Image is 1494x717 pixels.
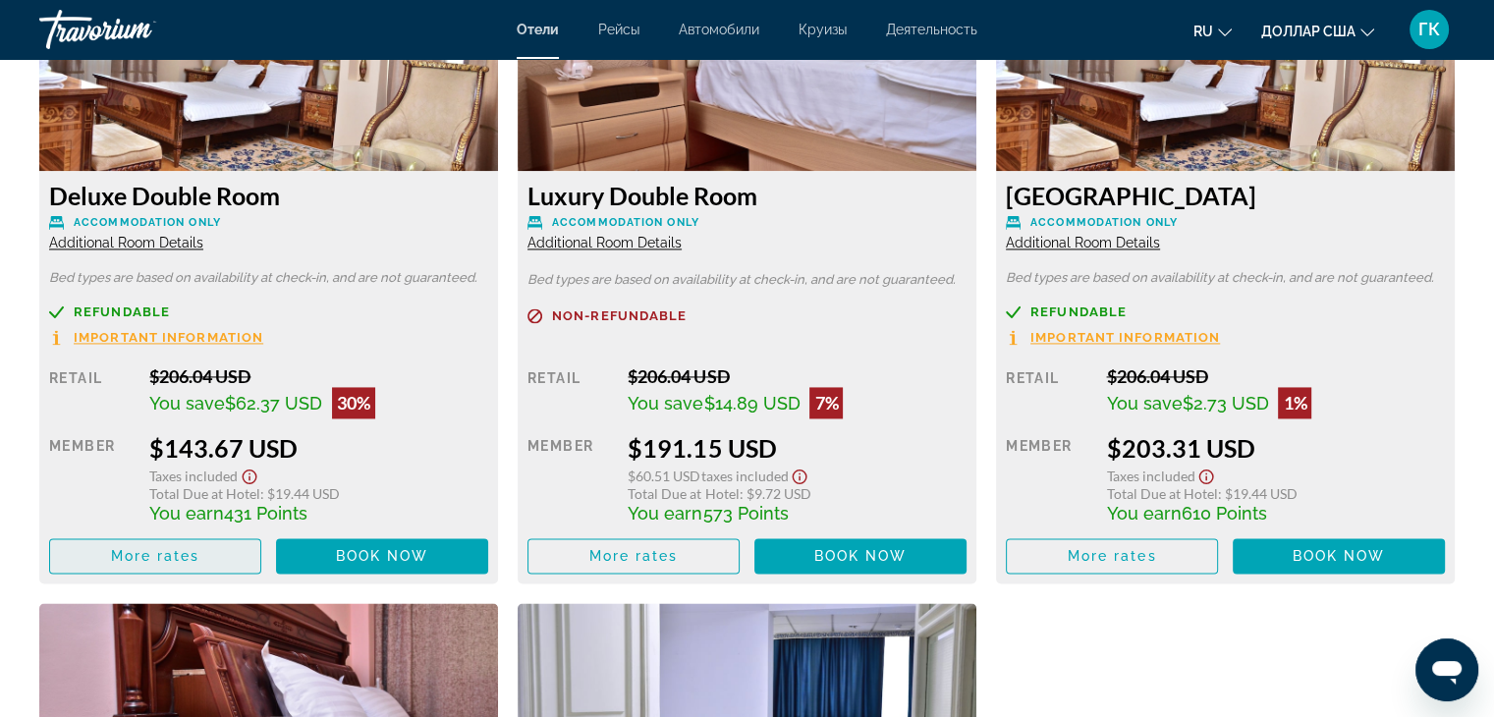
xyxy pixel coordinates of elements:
span: Accommodation Only [1030,216,1178,229]
span: Total Due at Hotel [1106,485,1217,502]
span: Refundable [1030,305,1127,318]
font: ГК [1418,19,1440,39]
div: Retail [1006,365,1091,418]
span: Additional Room Details [49,235,203,250]
div: : $19.44 USD [1106,485,1445,502]
div: : $19.44 USD [149,485,488,502]
span: Accommodation Only [74,216,221,229]
a: Рейсы [598,22,639,37]
div: $191.15 USD [628,433,967,463]
button: Show Taxes and Fees disclaimer [788,463,811,485]
button: Изменить язык [1193,17,1232,45]
span: More rates [589,548,679,564]
span: You save [628,393,703,414]
span: $62.37 USD [225,393,322,414]
div: $143.67 USD [149,433,488,463]
span: You earn [1106,503,1181,524]
div: 30% [332,387,375,418]
span: Accommodation Only [552,216,699,229]
button: Book now [1233,538,1445,574]
span: Important Information [74,331,263,344]
span: Taxes included [1106,468,1194,484]
h3: Deluxe Double Room [49,181,488,210]
button: Меню пользователя [1404,9,1455,50]
p: Bed types are based on availability at check-in, and are not guaranteed. [1006,271,1445,285]
div: Retail [527,365,613,418]
span: 573 Points [702,503,788,524]
span: 610 Points [1181,503,1266,524]
button: More rates [1006,538,1218,574]
span: More rates [111,548,200,564]
div: Member [527,433,613,524]
span: Taxes included [149,468,238,484]
span: Taxes included [700,468,788,484]
div: Member [1006,433,1091,524]
button: More rates [527,538,740,574]
button: More rates [49,538,261,574]
h3: Luxury Double Room [527,181,967,210]
div: Retail [49,365,135,418]
div: 7% [809,387,843,418]
div: : $9.72 USD [628,485,967,502]
a: Отели [517,22,559,37]
span: You earn [149,503,224,524]
button: Book now [276,538,488,574]
div: $206.04 USD [149,365,488,387]
span: You save [1106,393,1182,414]
div: 1% [1278,387,1311,418]
a: Деятельность [886,22,977,37]
h3: [GEOGRAPHIC_DATA] [1006,181,1445,210]
a: Refundable [1006,304,1445,319]
div: $206.04 USD [628,365,967,387]
span: Book now [336,548,429,564]
span: Book now [814,548,908,564]
p: Bed types are based on availability at check-in, and are not guaranteed. [527,273,967,287]
span: Total Due at Hotel [628,485,739,502]
p: Bed types are based on availability at check-in, and are not guaranteed. [49,271,488,285]
font: ru [1193,24,1213,39]
button: Изменить валюту [1261,17,1374,45]
button: Show Taxes and Fees disclaimer [238,463,261,485]
button: Important Information [49,329,263,346]
span: Important Information [1030,331,1220,344]
span: More rates [1068,548,1157,564]
a: Refundable [49,304,488,319]
font: доллар США [1261,24,1356,39]
iframe: Кнопка запуска окна обмена сообщениями [1415,638,1478,701]
span: $60.51 USD [628,468,700,484]
span: Refundable [74,305,170,318]
a: Круизы [799,22,847,37]
button: Show Taxes and Fees disclaimer [1194,463,1218,485]
span: $2.73 USD [1182,393,1268,414]
button: Book now [754,538,967,574]
a: Травориум [39,4,236,55]
button: Important Information [1006,329,1220,346]
div: $206.04 USD [1106,365,1445,387]
span: Additional Room Details [527,235,682,250]
div: Member [49,433,135,524]
span: $14.89 USD [703,393,800,414]
span: You save [149,393,225,414]
div: $203.31 USD [1106,433,1445,463]
span: You earn [628,503,702,524]
a: Автомобили [679,22,759,37]
span: Total Due at Hotel [149,485,260,502]
span: Book now [1293,548,1386,564]
span: Non-refundable [552,309,687,322]
span: Additional Room Details [1006,235,1160,250]
span: 431 Points [224,503,307,524]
